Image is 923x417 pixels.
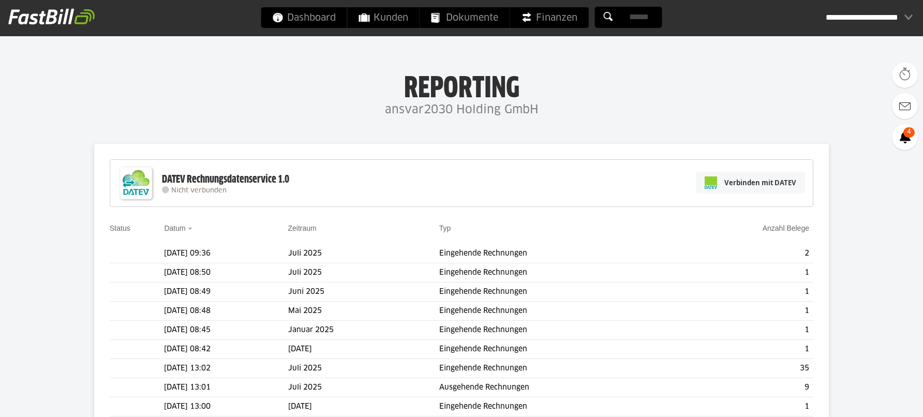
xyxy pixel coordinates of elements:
[439,224,451,232] a: Typ
[115,162,157,204] img: DATEV-Datenservice Logo
[171,187,227,194] span: Nicht verbunden
[110,224,130,232] a: Status
[164,397,288,416] td: [DATE] 13:00
[164,282,288,302] td: [DATE] 08:49
[522,7,577,28] span: Finanzen
[164,244,288,263] td: [DATE] 09:36
[510,7,589,28] a: Finanzen
[164,263,288,282] td: [DATE] 08:50
[164,302,288,321] td: [DATE] 08:48
[724,177,796,188] span: Verbinden mit DATEV
[288,263,439,282] td: Juli 2025
[439,378,678,397] td: Ausgehende Rechnungen
[164,321,288,340] td: [DATE] 08:45
[678,378,813,397] td: 9
[288,224,317,232] a: Zeitraum
[288,359,439,378] td: Juli 2025
[164,340,288,359] td: [DATE] 08:42
[162,173,289,186] div: DATEV Rechnungsdatenservice 1.0
[678,359,813,378] td: 35
[288,302,439,321] td: Mai 2025
[288,397,439,416] td: [DATE]
[678,397,813,416] td: 1
[288,378,439,397] td: Juli 2025
[288,244,439,263] td: Juli 2025
[439,263,678,282] td: Eingehende Rechnungen
[842,386,913,412] iframe: Öffnet ein Widget, in dem Sie weitere Informationen finden
[431,7,498,28] span: Dokumente
[439,244,678,263] td: Eingehende Rechnungen
[892,124,918,150] a: 4
[288,340,439,359] td: [DATE]
[103,73,820,100] h1: Reporting
[903,127,915,138] span: 4
[678,340,813,359] td: 1
[705,176,717,189] img: pi-datev-logo-farbig-24.svg
[678,302,813,321] td: 1
[359,7,408,28] span: Kunden
[678,321,813,340] td: 1
[678,263,813,282] td: 1
[696,172,805,193] a: Verbinden mit DATEV
[261,7,347,28] a: Dashboard
[763,224,809,232] a: Anzahl Belege
[678,244,813,263] td: 2
[164,359,288,378] td: [DATE] 13:02
[439,282,678,302] td: Eingehende Rechnungen
[288,282,439,302] td: Juni 2025
[439,397,678,416] td: Eingehende Rechnungen
[164,224,185,232] a: Datum
[439,302,678,321] td: Eingehende Rechnungen
[273,7,336,28] span: Dashboard
[439,321,678,340] td: Eingehende Rechnungen
[439,359,678,378] td: Eingehende Rechnungen
[348,7,420,28] a: Kunden
[188,228,195,230] img: sort_desc.gif
[420,7,510,28] a: Dokumente
[8,8,95,25] img: fastbill_logo_white.png
[164,378,288,397] td: [DATE] 13:01
[439,340,678,359] td: Eingehende Rechnungen
[288,321,439,340] td: Januar 2025
[678,282,813,302] td: 1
